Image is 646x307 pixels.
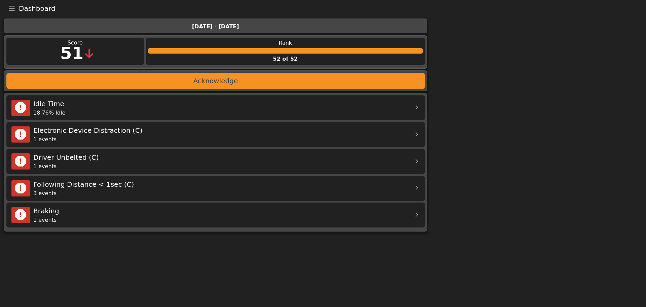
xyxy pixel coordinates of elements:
[33,216,408,224] div: 1 events
[146,39,425,47] div: Rank
[33,109,408,117] div: 18.76% Idle
[5,4,19,13] button: Toggle navigation
[33,135,408,144] div: 1 events
[33,152,408,162] div: Driver Unbelted (C)
[33,99,408,109] div: Idle Time
[146,55,425,63] div: 52 of 52
[33,189,408,197] div: 3 events
[33,206,408,216] div: Braking
[6,73,425,89] button: Acknowledge
[33,179,408,189] div: Following Distance < 1sec (C)
[19,5,56,12] span: Dashboard
[33,125,408,135] div: Electronic Device Distraction (C)
[60,41,84,66] div: 51
[8,23,423,31] div: [DATE] - [DATE]
[33,162,408,171] div: 1 events
[6,39,144,47] div: Score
